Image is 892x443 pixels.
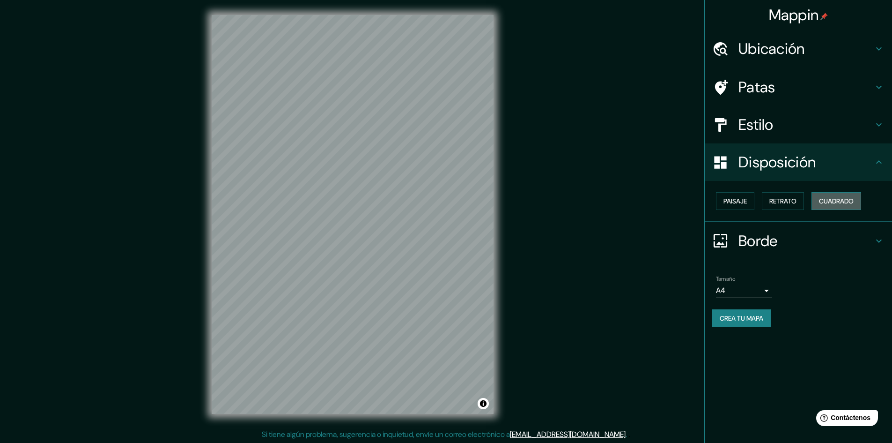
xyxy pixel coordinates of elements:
[510,429,626,439] a: [EMAIL_ADDRESS][DOMAIN_NAME]
[820,13,828,20] img: pin-icon.png
[762,192,804,210] button: Retrato
[811,192,861,210] button: Cuadrado
[819,197,854,205] font: Cuadrado
[705,68,892,106] div: Patas
[769,197,796,205] font: Retrato
[716,275,735,283] font: Tamaño
[738,115,774,135] font: Estilo
[628,429,630,439] font: .
[738,39,805,59] font: Ubicación
[809,406,882,433] iframe: Lanzador de widgets de ayuda
[716,283,772,298] div: A4
[212,15,494,414] canvas: Mapa
[262,429,510,439] font: Si tiene algún problema, sugerencia o inquietud, envíe un correo electrónico a
[738,231,778,251] font: Borde
[478,398,489,409] button: Activar o desactivar atribución
[626,429,627,439] font: .
[705,222,892,260] div: Borde
[738,152,816,172] font: Disposición
[738,77,775,97] font: Patas
[627,429,628,439] font: .
[712,309,771,327] button: Crea tu mapa
[716,285,725,295] font: A4
[705,106,892,143] div: Estilo
[705,143,892,181] div: Disposición
[716,192,754,210] button: Paisaje
[720,314,763,323] font: Crea tu mapa
[723,197,747,205] font: Paisaje
[705,30,892,68] div: Ubicación
[769,5,819,25] font: Mappin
